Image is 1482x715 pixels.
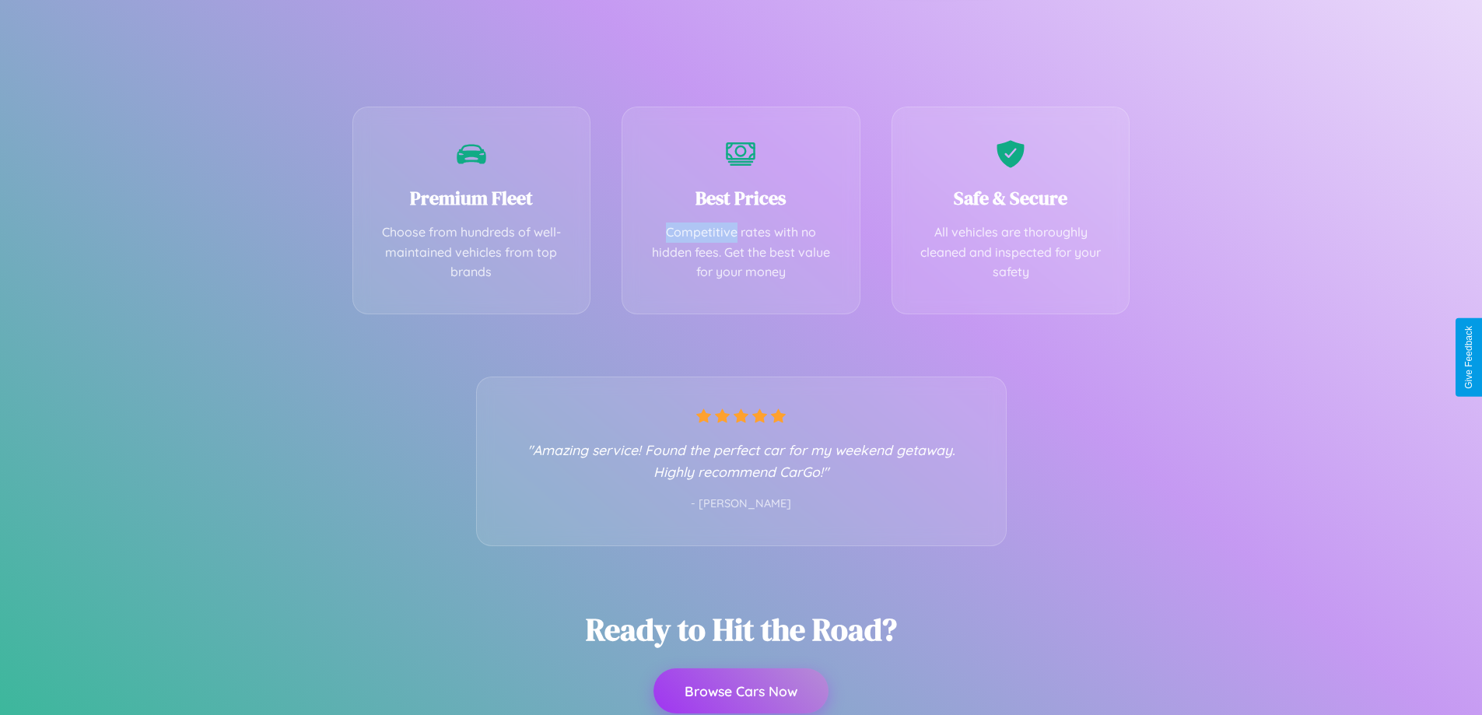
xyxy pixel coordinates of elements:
h3: Safe & Secure [916,185,1106,211]
p: Choose from hundreds of well-maintained vehicles from top brands [377,223,567,282]
p: "Amazing service! Found the perfect car for my weekend getaway. Highly recommend CarGo!" [508,439,975,482]
div: Give Feedback [1463,326,1474,389]
button: Browse Cars Now [653,668,829,713]
h3: Premium Fleet [377,185,567,211]
h3: Best Prices [646,185,836,211]
p: - [PERSON_NAME] [508,494,975,514]
p: All vehicles are thoroughly cleaned and inspected for your safety [916,223,1106,282]
p: Competitive rates with no hidden fees. Get the best value for your money [646,223,836,282]
h2: Ready to Hit the Road? [586,608,897,650]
